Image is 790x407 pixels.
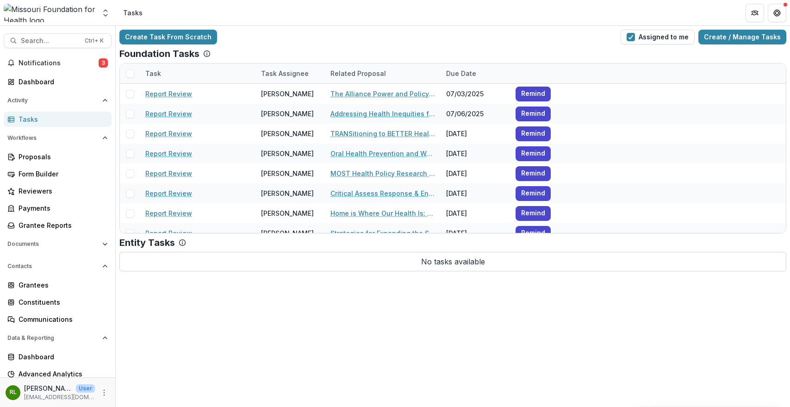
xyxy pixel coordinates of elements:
button: Open Contacts [4,259,112,274]
button: More [99,387,110,398]
a: Dashboard [4,74,112,89]
a: Critical Assess Response & Engagement (CARE) Implementation project [330,188,435,198]
a: Report Review [145,208,192,218]
div: [DATE] [441,124,510,144]
div: Related Proposal [325,63,441,83]
button: Open Data & Reporting [4,331,112,345]
button: Notifications3 [4,56,112,70]
a: Oral Health Prevention and Workforce Improvement [330,149,435,158]
a: Report Review [145,89,192,99]
div: [PERSON_NAME] [261,89,314,99]
p: No tasks available [119,252,786,271]
div: Task [140,69,167,78]
button: Get Help [768,4,786,22]
button: Open entity switcher [99,4,112,22]
span: Notifications [19,59,99,67]
div: Payments [19,203,104,213]
a: Report Review [145,149,192,158]
span: Contacts [7,263,99,269]
a: Tasks [4,112,112,127]
div: Communications [19,314,104,324]
div: Task [140,63,255,83]
span: Activity [7,97,99,104]
button: Remind [516,126,551,141]
a: Report Review [145,169,192,178]
nav: breadcrumb [119,6,146,19]
button: Remind [516,146,551,161]
p: [PERSON_NAME] [24,383,72,393]
a: Report Review [145,109,192,119]
div: Due Date [441,69,482,78]
div: Due Date [441,63,510,83]
div: [DATE] [441,163,510,183]
a: Proposals [4,149,112,164]
button: Remind [516,166,551,181]
a: Create / Manage Tasks [698,30,786,44]
button: Open Documents [4,237,112,251]
div: [DATE] [441,144,510,163]
p: Foundation Tasks [119,48,199,59]
a: Constituents [4,294,112,310]
div: Grantee Reports [19,220,104,230]
button: Remind [516,226,551,241]
a: Form Builder [4,166,112,182]
div: Task Assignee [255,63,325,83]
span: Data & Reporting [7,335,99,341]
div: [DATE] [441,223,510,243]
div: Dashboard [19,352,104,362]
div: Tasks [19,114,104,124]
a: Create Task From Scratch [119,30,217,44]
div: Grantees [19,280,104,290]
p: Entity Tasks [119,237,175,248]
a: Report Review [145,188,192,198]
div: Tasks [123,8,143,18]
a: TRANSitioning to BETTER Health [330,129,435,138]
a: Addressing Health Inequities for Patients with [MEDICAL_DATA] by Providing Comprehensive Services [330,109,435,119]
div: Constituents [19,297,104,307]
a: Reviewers [4,183,112,199]
button: Remind [516,87,551,101]
div: [PERSON_NAME] [261,149,314,158]
span: Search... [21,37,79,45]
div: Proposals [19,152,104,162]
a: Communications [4,312,112,327]
a: The Alliance Power and Policy Action (PPAG) [330,89,435,99]
button: Assigned to me [621,30,695,44]
div: [PERSON_NAME] [261,169,314,178]
div: Form Builder [19,169,104,179]
a: Grantees [4,277,112,293]
div: Related Proposal [325,69,392,78]
div: [DATE] [441,203,510,223]
a: Strategies for Expanding the SLPS Healthy Schools Movement [330,228,435,238]
a: Home is Where Our Health Is: Strategic Code Enforcement for Indoor Housing Quality [330,208,435,218]
div: [DATE] [441,183,510,203]
span: 3 [99,58,108,68]
div: Advanced Analytics [19,369,104,379]
a: Report Review [145,228,192,238]
a: Dashboard [4,349,112,364]
div: Ctrl + K [83,36,106,46]
img: Missouri Foundation for Health logo [4,4,95,22]
a: Payments [4,200,112,216]
a: Advanced Analytics [4,366,112,382]
button: Remind [516,206,551,221]
div: [PERSON_NAME] [261,129,314,138]
div: [PERSON_NAME] [261,188,314,198]
span: Documents [7,241,99,247]
div: Rebekah Lerch [10,389,17,395]
button: Remind [516,186,551,201]
div: Reviewers [19,186,104,196]
div: [PERSON_NAME] [261,109,314,119]
a: MOST Health Policy Research Initiative [330,169,435,178]
div: [PERSON_NAME] [261,208,314,218]
button: Partners [746,4,764,22]
div: 07/03/2025 [441,84,510,104]
button: Open Activity [4,93,112,108]
div: [PERSON_NAME] [261,228,314,238]
p: User [76,384,95,393]
div: 07/06/2025 [441,104,510,124]
button: Search... [4,33,112,48]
